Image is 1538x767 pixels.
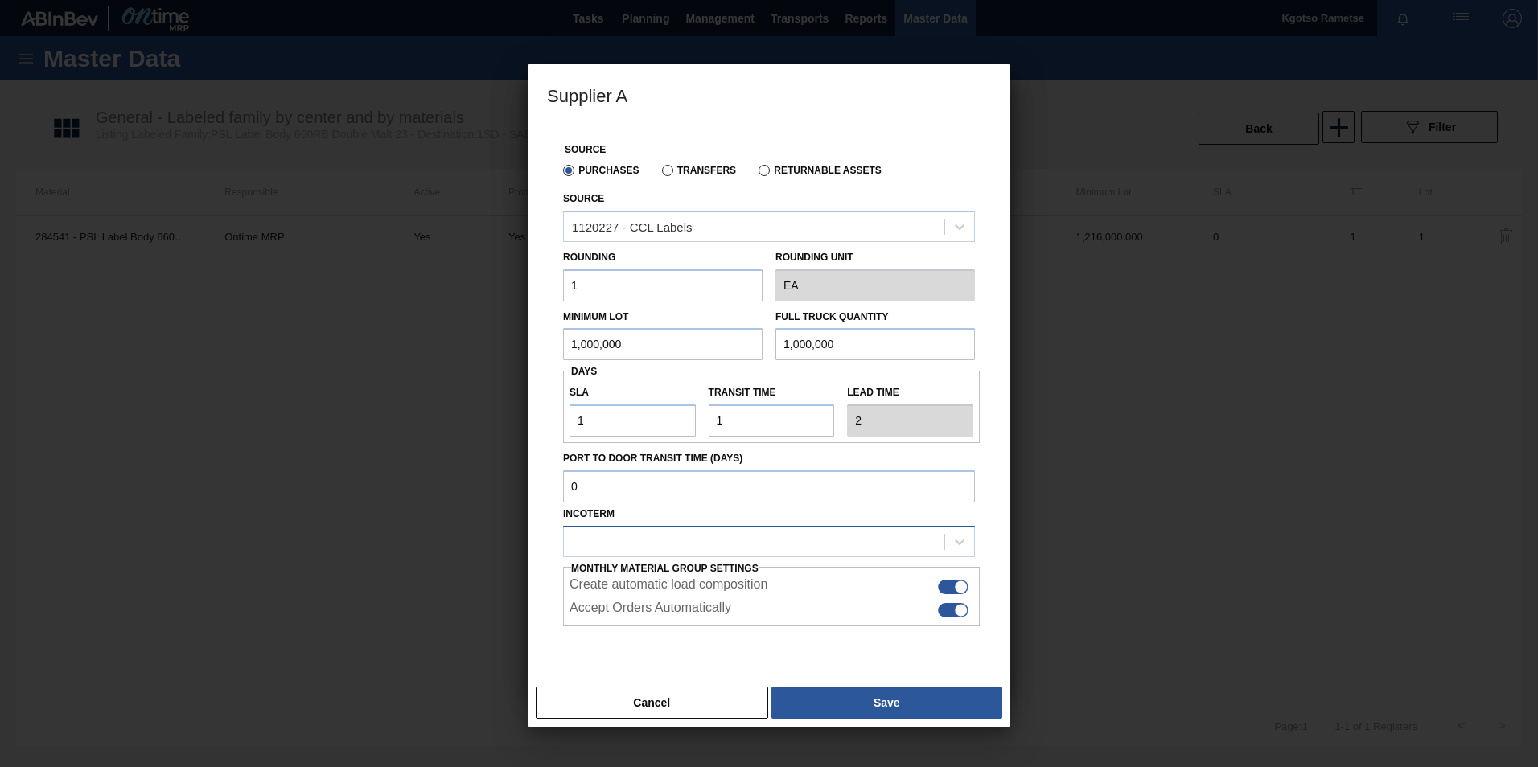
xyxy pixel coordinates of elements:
[771,687,1002,719] button: Save
[570,381,696,404] label: SLA
[563,597,980,620] div: This configuration enables automatic acceptance of the order on the supplier side
[563,573,980,597] div: It is not possible to disable this flag when automatic acceptance is enabled
[528,64,1010,125] h3: Supplier A
[759,165,882,176] label: Returnable Assets
[563,165,639,176] label: Purchases
[536,687,768,719] button: Cancel
[570,601,731,620] label: Accept Orders Automatically
[572,219,693,233] div: 1120227 - CCL Labels
[565,144,606,155] label: Source
[662,165,737,176] label: Transfers
[847,381,973,404] label: Lead time
[563,447,975,470] label: Port to Door Transit Time (days)
[709,381,835,404] label: Transit time
[775,311,888,322] label: Full Truck Quantity
[563,252,615,263] label: Rounding
[563,508,615,519] label: Incoterm
[571,366,597,377] span: Days
[571,563,759,574] span: Monthly Material Group Settings
[563,193,604,204] label: Source
[570,577,767,597] label: Create automatic load composition
[775,246,975,269] label: Rounding Unit
[563,311,628,322] label: Minimum Lot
